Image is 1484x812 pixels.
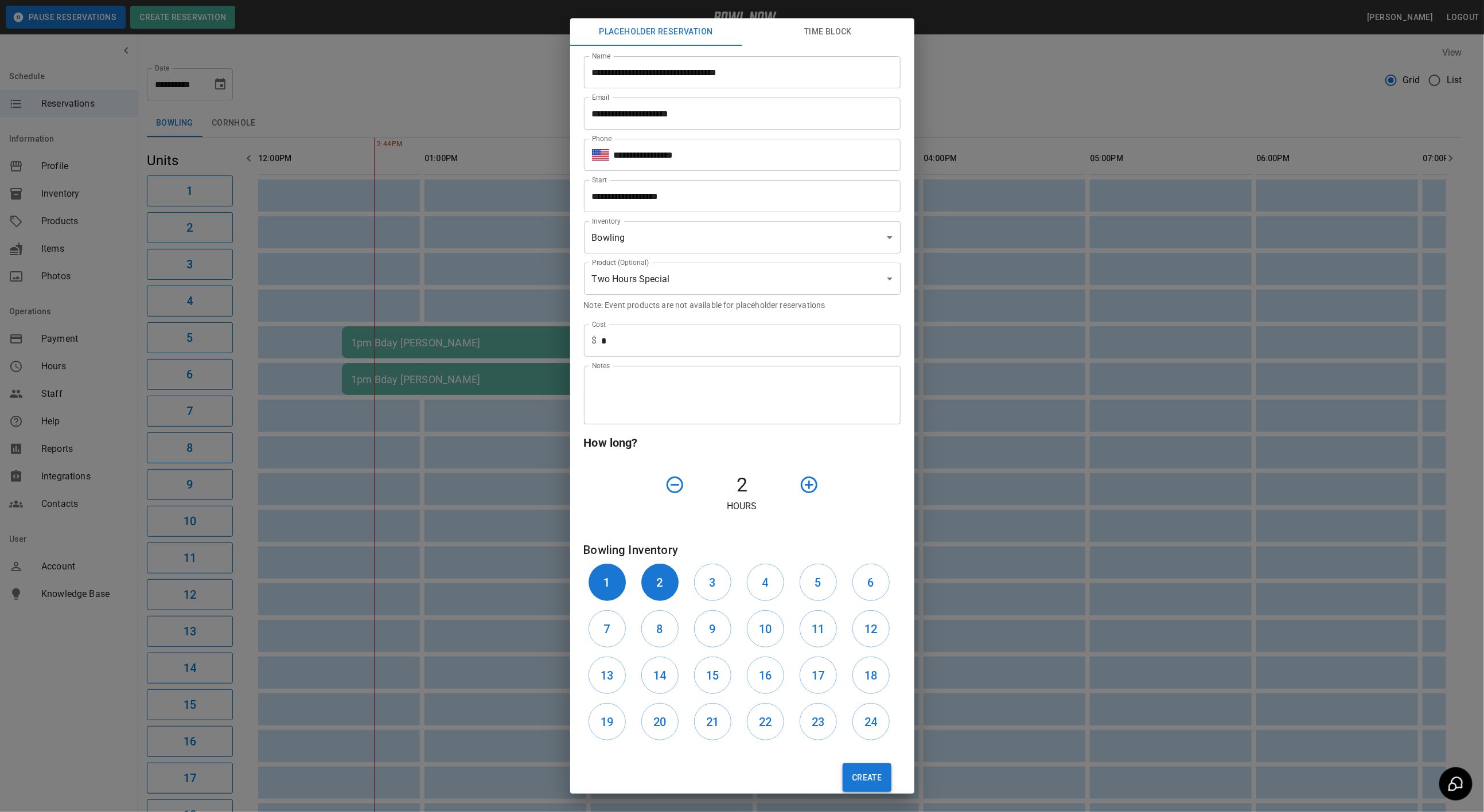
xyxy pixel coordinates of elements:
[584,299,901,311] p: Note: Event products are not available for placeholder reservations
[800,610,837,647] button: 11
[589,703,626,740] button: 19
[852,564,890,601] button: 6
[812,620,824,638] h6: 11
[815,573,821,592] h6: 5
[653,666,666,685] h6: 14
[641,564,679,601] button: 2
[759,713,772,731] h6: 22
[589,657,626,694] button: 13
[864,620,877,638] h6: 12
[762,573,768,592] h6: 4
[694,703,731,740] button: 21
[584,263,901,295] div: Two Hours Special
[800,657,837,694] button: 17
[584,499,901,513] p: Hours
[694,657,731,694] button: 15
[742,18,914,46] button: Time Block
[747,657,784,694] button: 16
[603,573,610,592] h6: 1
[843,763,891,792] button: Create
[589,564,626,601] button: 1
[592,334,597,348] p: $
[812,713,824,731] h6: 23
[800,564,837,601] button: 5
[747,703,784,740] button: 22
[864,666,877,685] h6: 18
[709,573,715,592] h6: 3
[592,134,611,143] label: Phone
[864,713,877,731] h6: 24
[852,610,890,647] button: 12
[601,713,613,731] h6: 19
[656,620,663,638] h6: 8
[709,620,715,638] h6: 9
[641,703,679,740] button: 20
[694,610,731,647] button: 9
[641,610,679,647] button: 8
[601,666,613,685] h6: 13
[570,18,742,46] button: Placeholder Reservation
[641,657,679,694] button: 14
[867,573,874,592] h6: 6
[759,666,772,685] h6: 16
[584,541,901,559] h6: Bowling Inventory
[656,573,663,592] h6: 2
[603,620,610,638] h6: 7
[690,473,795,497] h4: 2
[812,666,824,685] h6: 17
[706,713,719,731] h6: 21
[800,703,837,740] button: 23
[653,713,666,731] h6: 20
[747,564,784,601] button: 4
[592,146,609,163] button: Select country
[852,703,890,740] button: 24
[584,434,901,452] h6: How long?
[747,610,784,647] button: 10
[852,657,890,694] button: 18
[592,175,607,185] label: Start
[589,610,626,647] button: 7
[706,666,719,685] h6: 15
[759,620,772,638] h6: 10
[584,221,901,253] div: Bowling
[584,180,893,212] input: Choose date, selected date is Sep 27, 2025
[694,564,731,601] button: 3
